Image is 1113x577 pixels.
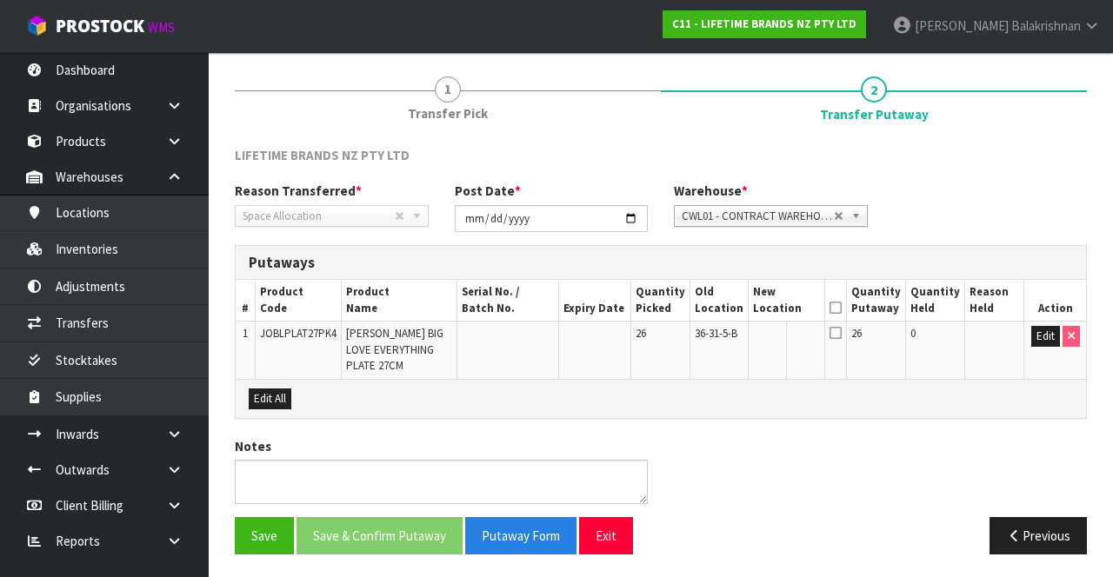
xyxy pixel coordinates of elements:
span: Putaway Form [482,527,560,544]
th: Action [1024,280,1086,321]
th: New Location [748,280,824,321]
th: Old Location [690,280,748,321]
a: C11 - LIFETIME BRANDS NZ PTY LTD [663,10,866,38]
button: Edit All [249,388,291,409]
span: 26 [851,326,862,341]
th: Serial No. / Batch No. [457,280,559,321]
span: 1 [243,326,248,341]
label: Warehouse [674,182,748,200]
strong: C11 - LIFETIME BRANDS NZ PTY LTD [672,17,856,31]
th: Product Name [342,280,457,321]
th: Quantity Picked [630,280,690,321]
button: Edit [1031,326,1060,347]
button: Save & Confirm Putaway [297,517,463,554]
span: Space Allocation [243,206,395,227]
span: 0 [910,326,916,341]
span: Transfer Putaway [235,133,1087,568]
button: Previous [990,517,1087,554]
span: [PERSON_NAME] [915,17,1009,34]
th: Quantity Held [906,280,965,321]
img: cube-alt.png [26,15,48,36]
h3: Putaways [249,255,1073,271]
span: Transfer Pick [408,104,488,123]
small: WMS [148,19,175,36]
span: 1 [435,76,461,103]
span: ProStock [56,15,144,37]
input: Post Date [455,205,649,232]
span: [PERSON_NAME] BIG LOVE EVERYTHING PLATE 27CM [346,326,443,373]
span: Transfer Putaway [820,105,929,123]
span: CWL01 - CONTRACT WAREHOUSING [GEOGRAPHIC_DATA] [682,206,834,227]
th: Expiry Date [558,280,630,321]
th: # [236,280,256,321]
span: 36-31-5-B [695,326,737,341]
span: LIFETIME BRANDS NZ PTY LTD [235,147,410,163]
span: 26 [636,326,646,341]
th: Quantity Putaway [847,280,906,321]
span: JOBLPLAT27PK4 [260,326,337,341]
button: Save [235,517,294,554]
label: Notes [235,437,271,455]
label: Post Date [455,182,521,200]
button: Exit [579,517,633,554]
span: 2 [861,76,887,103]
label: Reason Transferred [235,182,362,200]
span: Balakrishnan [1011,17,1081,34]
button: Putaway Form [465,517,576,554]
th: Product Code [256,280,342,321]
th: Reason Held [965,280,1024,321]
